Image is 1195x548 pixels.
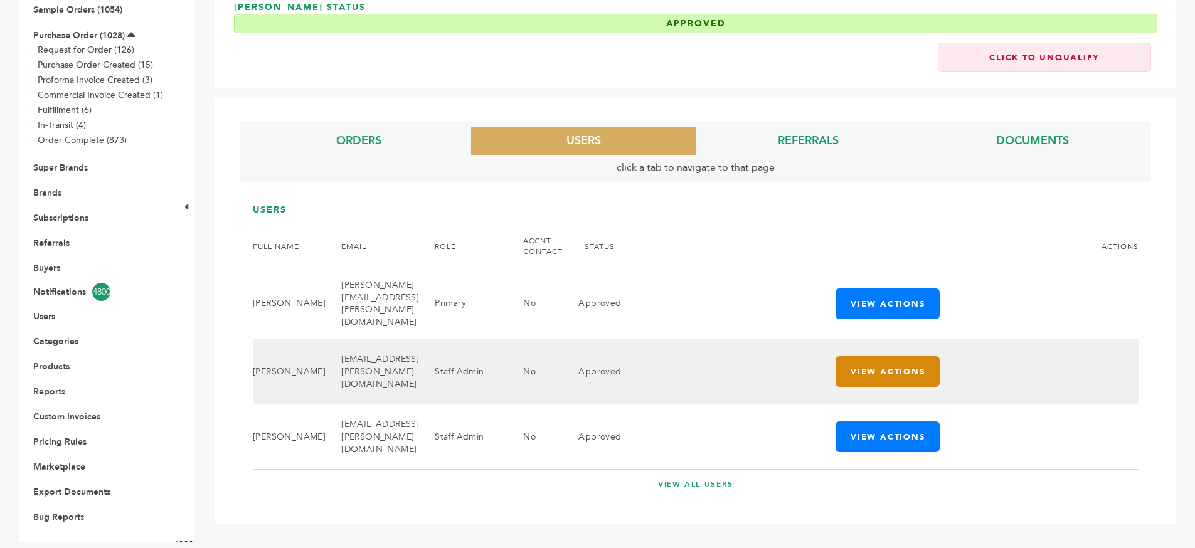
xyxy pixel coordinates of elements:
[563,268,621,339] td: Approved
[419,225,507,268] th: ROLE
[938,43,1151,72] a: Click to Unqualify
[253,479,1139,490] a: VIEW ALL USERS
[38,104,92,116] a: Fulfillment (6)
[507,225,563,268] th: ACCNT. CONTACT
[38,59,153,71] a: Purchase Order Created (15)
[836,356,940,387] button: View Actions
[836,288,940,319] button: View Actions
[419,268,507,339] td: Primary
[38,74,152,86] a: Proforma Invoice Created (3)
[326,404,419,470] td: [EMAIL_ADDRESS][PERSON_NAME][DOMAIN_NAME]
[836,421,940,452] button: View Actions
[33,162,88,174] a: Super Brands
[33,212,88,224] a: Subscriptions
[33,361,70,372] a: Products
[617,161,775,174] span: click a tab to navigate to that page
[234,1,1157,43] h3: [PERSON_NAME] Status
[33,511,84,523] a: Bug Reports
[253,268,326,339] td: [PERSON_NAME]
[33,411,100,423] a: Custom Invoices
[507,339,563,404] td: No
[507,268,563,339] td: No
[253,204,1139,226] h3: USERS
[33,283,161,301] a: Notifications4800
[38,134,127,146] a: Order Complete (873)
[326,339,419,404] td: [EMAIL_ADDRESS][PERSON_NAME][DOMAIN_NAME]
[419,404,507,470] td: Staff Admin
[33,4,122,16] a: Sample Orders (1054)
[33,262,60,274] a: Buyers
[38,89,163,101] a: Commercial Invoice Created (1)
[563,404,621,470] td: Approved
[622,225,1139,268] th: ACTIONS
[253,339,326,404] td: [PERSON_NAME]
[563,339,621,404] td: Approved
[33,29,125,41] a: Purchase Order (1028)
[38,119,86,131] a: In-Transit (4)
[326,225,419,268] th: EMAIL
[33,310,55,322] a: Users
[33,486,110,498] a: Export Documents
[419,339,507,404] td: Staff Admin
[33,461,85,473] a: Marketplace
[996,133,1069,149] a: DOCUMENTS
[507,404,563,470] td: No
[563,225,621,268] th: STATUS
[234,14,1157,34] div: Approved
[33,386,65,398] a: Reports
[253,404,326,470] td: [PERSON_NAME]
[33,335,78,347] a: Categories
[92,283,110,301] span: 4800
[326,268,419,339] td: [PERSON_NAME][EMAIL_ADDRESS][PERSON_NAME][DOMAIN_NAME]
[33,436,87,448] a: Pricing Rules
[566,133,601,149] a: USERS
[38,44,134,56] a: Request for Order (126)
[33,237,70,249] a: Referrals
[778,133,839,149] a: REFERRALS
[33,187,61,199] a: Brands
[336,133,381,149] a: ORDERS
[253,225,326,268] th: FULL NAME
